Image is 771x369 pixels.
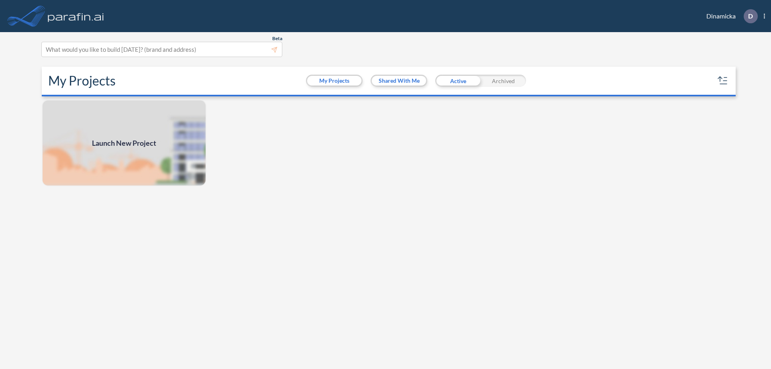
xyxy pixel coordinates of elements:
[694,9,765,23] div: Dinamicka
[46,8,106,24] img: logo
[48,73,116,88] h2: My Projects
[716,74,729,87] button: sort
[748,12,753,20] p: D
[42,100,206,186] img: add
[42,100,206,186] a: Launch New Project
[435,75,481,87] div: Active
[372,76,426,86] button: Shared With Me
[307,76,361,86] button: My Projects
[92,138,156,149] span: Launch New Project
[272,35,282,42] span: Beta
[481,75,526,87] div: Archived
